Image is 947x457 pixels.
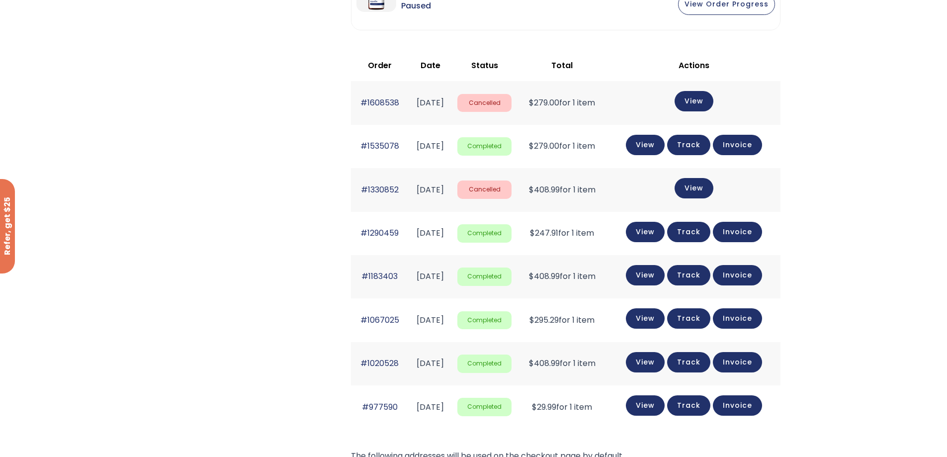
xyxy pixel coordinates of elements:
span: 247.91 [530,227,558,239]
td: for 1 item [517,212,607,255]
span: Completed [457,355,512,373]
a: Track [667,352,710,372]
a: View [675,91,713,111]
span: $ [530,227,535,239]
span: Completed [457,311,512,330]
span: 279.00 [529,97,559,108]
span: $ [529,140,534,152]
a: #1183403 [361,271,398,282]
time: [DATE] [417,358,444,369]
a: #1067025 [360,314,399,326]
span: Status [471,60,498,71]
span: Total [551,60,573,71]
a: View [675,178,713,198]
span: 408.99 [529,358,560,369]
span: 295.29 [529,314,559,326]
time: [DATE] [417,140,444,152]
a: Invoice [713,135,762,155]
span: Completed [457,224,512,243]
time: [DATE] [417,401,444,413]
time: [DATE] [417,227,444,239]
span: Cancelled [457,94,512,112]
td: for 1 item [517,298,607,342]
a: #1290459 [360,227,399,239]
a: #1020528 [360,358,399,369]
span: 408.99 [529,184,560,195]
td: for 1 item [517,81,607,124]
span: Completed [457,398,512,416]
span: Completed [457,137,512,156]
a: Track [667,308,710,329]
span: Order [368,60,392,71]
td: for 1 item [517,385,607,429]
a: View [626,222,665,242]
span: 29.99 [532,401,556,413]
a: Track [667,135,710,155]
span: $ [529,314,534,326]
span: Date [421,60,440,71]
span: Cancelled [457,181,512,199]
span: Completed [457,268,512,286]
span: $ [529,97,534,108]
td: for 1 item [517,125,607,168]
a: View [626,395,665,416]
a: Invoice [713,222,762,242]
span: $ [529,271,534,282]
span: $ [532,401,537,413]
a: Invoice [713,395,762,416]
a: Track [667,395,710,416]
time: [DATE] [417,97,444,108]
span: Actions [679,60,709,71]
time: [DATE] [417,314,444,326]
span: 408.99 [529,271,560,282]
span: 279.00 [529,140,559,152]
a: Invoice [713,265,762,285]
a: View [626,265,665,285]
td: for 1 item [517,168,607,211]
time: [DATE] [417,271,444,282]
td: for 1 item [517,342,607,385]
span: $ [529,184,534,195]
a: #1535078 [360,140,399,152]
a: Invoice [713,308,762,329]
a: Track [667,265,710,285]
a: View [626,135,665,155]
a: #977590 [362,401,398,413]
span: $ [529,358,534,369]
time: [DATE] [417,184,444,195]
a: View [626,352,665,372]
td: for 1 item [517,255,607,298]
a: #1608538 [360,97,399,108]
a: View [626,308,665,329]
a: #1330852 [361,184,399,195]
a: Track [667,222,710,242]
a: Invoice [713,352,762,372]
